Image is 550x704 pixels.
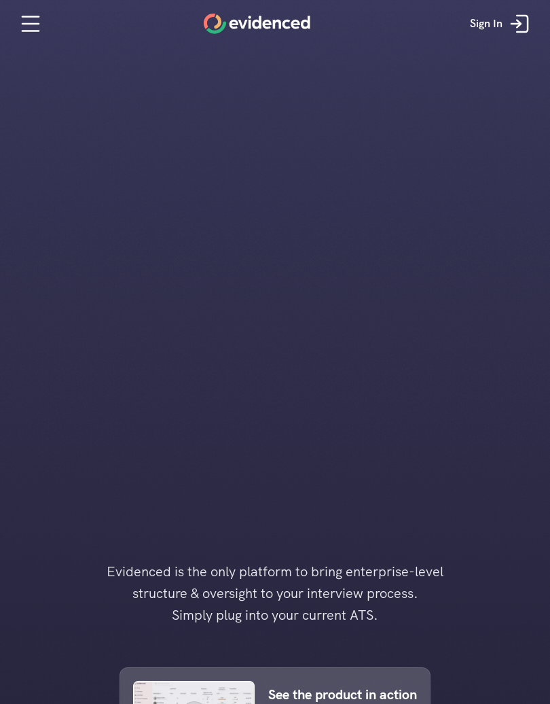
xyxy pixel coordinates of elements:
[198,145,352,184] h1: Run interviews you can rely on.
[204,14,310,34] a: Home
[470,15,502,33] p: Sign In
[85,561,465,626] h4: Evidenced is the only platform to bring enterprise-level structure & oversight to your interview ...
[460,3,543,44] a: Sign In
